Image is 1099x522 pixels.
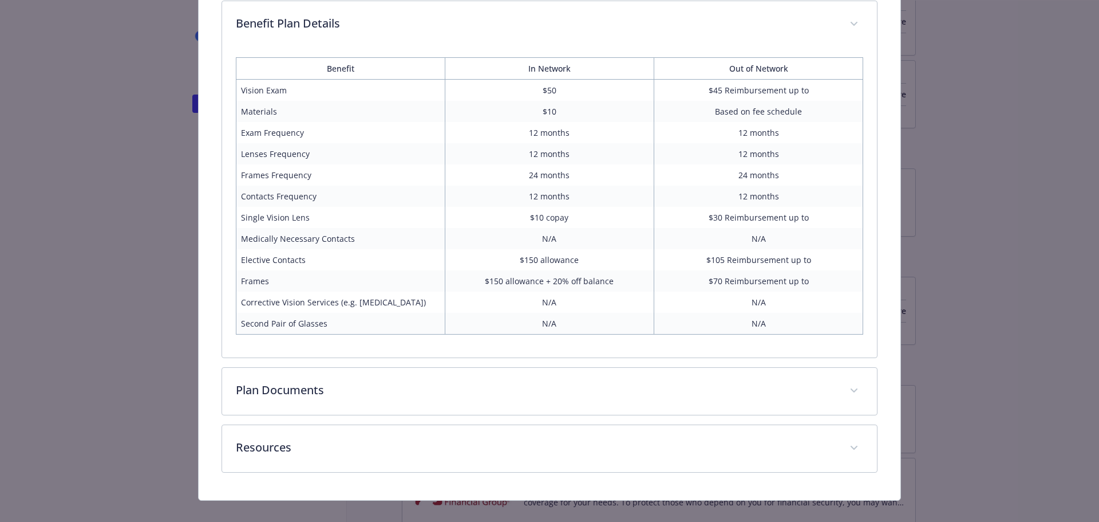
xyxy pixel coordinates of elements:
td: N/A [445,313,654,335]
td: 24 months [445,164,654,186]
td: 24 months [654,164,863,186]
td: 12 months [445,122,654,143]
td: $10 copay [445,207,654,228]
td: Frames Frequency [236,164,445,186]
td: Elective Contacts [236,249,445,270]
td: $150 allowance [445,249,654,270]
td: $150 allowance + 20% off balance [445,270,654,292]
th: Out of Network [654,58,863,80]
p: Plan Documents [236,382,836,399]
div: Benefit Plan Details [222,48,877,358]
td: Based on fee schedule [654,101,863,122]
p: Resources [236,439,836,456]
td: Single Vision Lens [236,207,445,228]
td: $10 [445,101,654,122]
td: 12 months [445,186,654,207]
td: Vision Exam [236,80,445,101]
td: 12 months [445,143,654,164]
td: $30 Reimbursement up to [654,207,863,228]
td: Contacts Frequency [236,186,445,207]
td: 12 months [654,122,863,143]
td: $105 Reimbursement up to [654,249,863,270]
th: In Network [445,58,654,80]
div: Benefit Plan Details [222,1,877,48]
td: 12 months [654,143,863,164]
td: $45 Reimbursement up to [654,80,863,101]
td: N/A [654,292,863,313]
p: Benefit Plan Details [236,15,836,32]
td: Frames [236,270,445,292]
td: $70 Reimbursement up to [654,270,863,292]
td: Medically Necessary Contacts [236,228,445,249]
td: N/A [654,228,863,249]
td: Exam Frequency [236,122,445,143]
div: Plan Documents [222,368,877,415]
td: N/A [654,313,863,335]
td: $50 [445,80,654,101]
td: 12 months [654,186,863,207]
td: Corrective Vision Services (e.g. [MEDICAL_DATA]) [236,292,445,313]
td: Materials [236,101,445,122]
th: Benefit [236,58,445,80]
td: Lenses Frequency [236,143,445,164]
td: N/A [445,292,654,313]
div: Resources [222,425,877,472]
td: Second Pair of Glasses [236,313,445,335]
td: N/A [445,228,654,249]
